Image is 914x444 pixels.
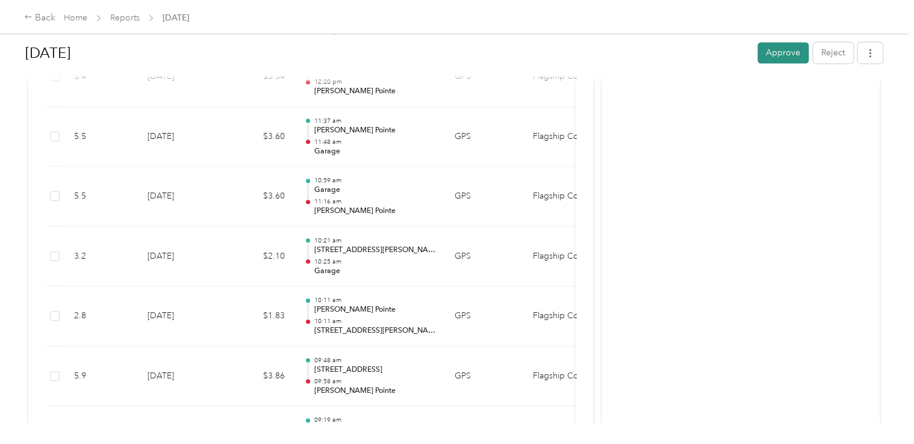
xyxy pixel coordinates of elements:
p: 10:11 am [314,296,435,304]
h1: Aug 2025 [25,39,749,67]
td: $2.10 [222,227,294,287]
td: 5.5 [64,167,138,227]
span: [DATE] [163,11,189,24]
button: Approve [757,42,809,63]
p: 10:11 am [314,317,435,325]
td: [DATE] [138,347,222,407]
p: [PERSON_NAME] Pointe [314,125,435,136]
td: GPS [445,286,523,347]
td: Flagship Communities [523,286,614,347]
td: Flagship Communities [523,107,614,167]
p: Garage [314,266,435,277]
td: GPS [445,107,523,167]
td: Flagship Communities [523,347,614,407]
p: 11:16 am [314,197,435,206]
td: Flagship Communities [523,227,614,287]
td: Flagship Communities [523,167,614,227]
div: Back [24,11,55,25]
p: [STREET_ADDRESS][PERSON_NAME] [314,245,435,256]
p: 11:48 am [314,138,435,146]
p: 10:21 am [314,236,435,245]
td: 5.5 [64,107,138,167]
p: [PERSON_NAME] Pointe [314,206,435,217]
p: 09:48 am [314,356,435,365]
p: Garage [314,185,435,196]
td: 3.2 [64,227,138,287]
td: GPS [445,167,523,227]
p: [PERSON_NAME] Pointe [314,304,435,315]
p: [PERSON_NAME] Pointe [314,386,435,396]
td: 5.9 [64,347,138,407]
td: [DATE] [138,227,222,287]
p: 10:25 am [314,257,435,266]
p: 10:59 am [314,176,435,185]
td: $3.60 [222,167,294,227]
p: Garage [314,146,435,157]
p: [PERSON_NAME] Pointe [314,86,435,97]
p: 09:58 am [314,377,435,386]
p: 11:37 am [314,117,435,125]
td: $1.83 [222,286,294,347]
td: 2.8 [64,286,138,347]
p: [STREET_ADDRESS][PERSON_NAME] [314,325,435,336]
p: 09:19 am [314,416,435,424]
td: [DATE] [138,107,222,167]
iframe: Everlance-gr Chat Button Frame [847,377,914,444]
td: [DATE] [138,286,222,347]
td: $3.86 [222,347,294,407]
td: GPS [445,227,523,287]
td: [DATE] [138,167,222,227]
a: Reports [110,13,140,23]
p: [STREET_ADDRESS] [314,365,435,375]
button: Reject [813,42,853,63]
td: $3.60 [222,107,294,167]
a: Home [64,13,87,23]
td: GPS [445,347,523,407]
